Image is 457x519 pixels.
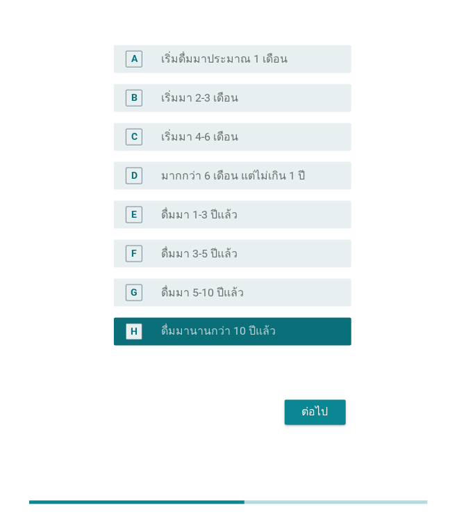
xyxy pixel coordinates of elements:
[296,404,335,421] div: ต่อไป
[161,247,238,261] label: ดื่มมา 3-5 ปีแล้ว
[131,208,137,223] div: E
[161,52,288,66] label: เริ่มดื่มมาประมาณ 1 เดือน
[131,286,138,301] div: G
[131,325,138,340] div: H
[131,247,137,262] div: F
[131,91,138,106] div: B
[161,91,238,105] label: เริ่มมา 2-3 เดือน
[131,130,138,145] div: C
[161,208,238,222] label: ดื่มมา 1-3 ปีแล้ว
[131,169,138,184] div: D
[131,52,138,67] div: A
[161,286,244,300] label: ดื่มมา 5-10 ปีแล้ว
[161,130,238,144] label: เริ่มมา 4-6 เดือน
[285,400,346,425] button: ต่อไป
[161,169,305,183] label: มากกว่า 6 เดือน แต่ไม่เกิน 1 ปี
[161,325,276,339] label: ดื่มมานานกว่า 10 ปีแล้ว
